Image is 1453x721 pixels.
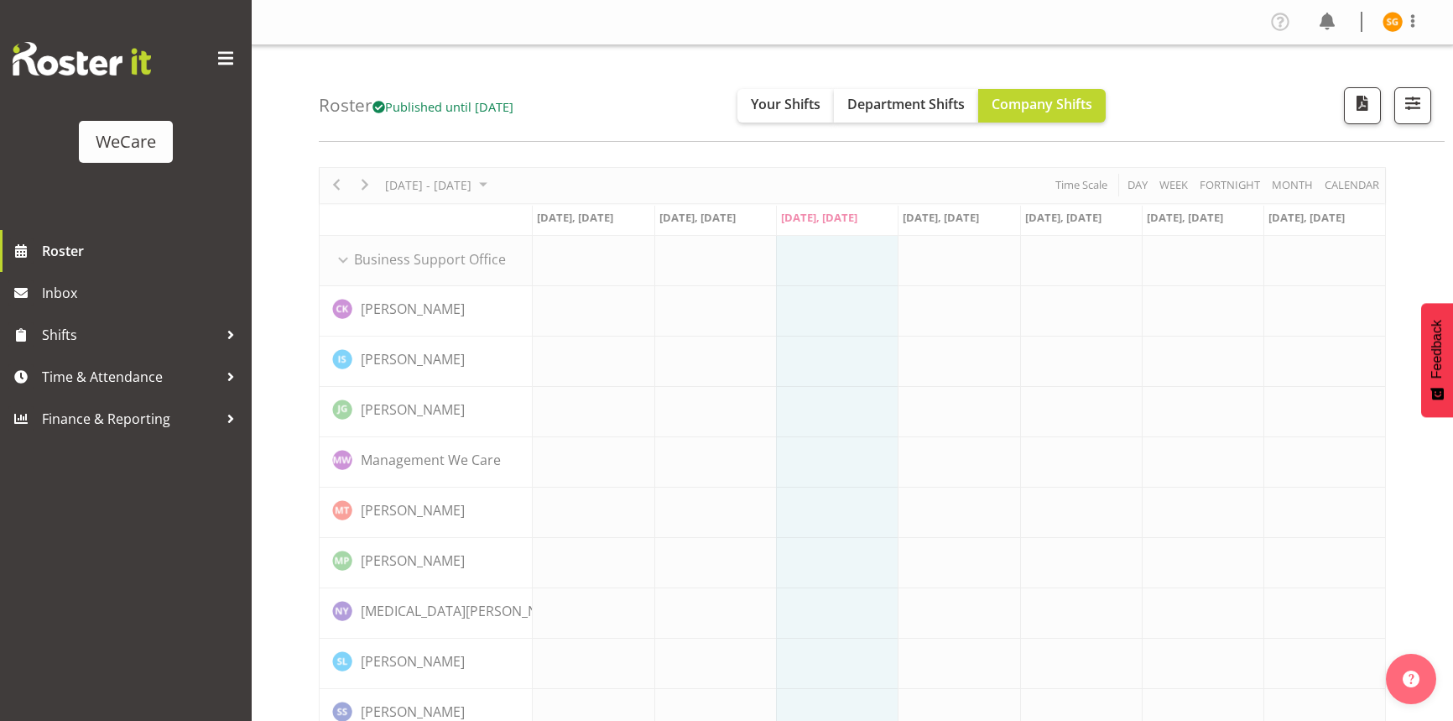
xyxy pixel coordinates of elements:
img: sanjita-gurung11279.jpg [1383,12,1403,32]
span: Department Shifts [847,95,965,113]
div: WeCare [96,129,156,154]
span: Your Shifts [751,95,820,113]
span: Time & Attendance [42,364,218,389]
span: Published until [DATE] [372,98,513,115]
button: Your Shifts [737,89,834,123]
button: Filter Shifts [1394,87,1431,124]
span: Inbox [42,280,243,306]
img: Rosterit website logo [13,42,151,76]
span: Finance & Reporting [42,406,218,431]
button: Department Shifts [834,89,978,123]
span: Company Shifts [992,95,1092,113]
img: help-xxl-2.png [1403,671,1419,687]
span: Feedback [1430,320,1445,379]
span: Shifts [42,322,218,347]
button: Company Shifts [978,89,1106,123]
button: Download a PDF of the roster according to the set date range. [1344,87,1381,124]
span: Roster [42,238,243,264]
button: Feedback - Show survey [1421,303,1453,417]
h4: Roster [319,96,513,115]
